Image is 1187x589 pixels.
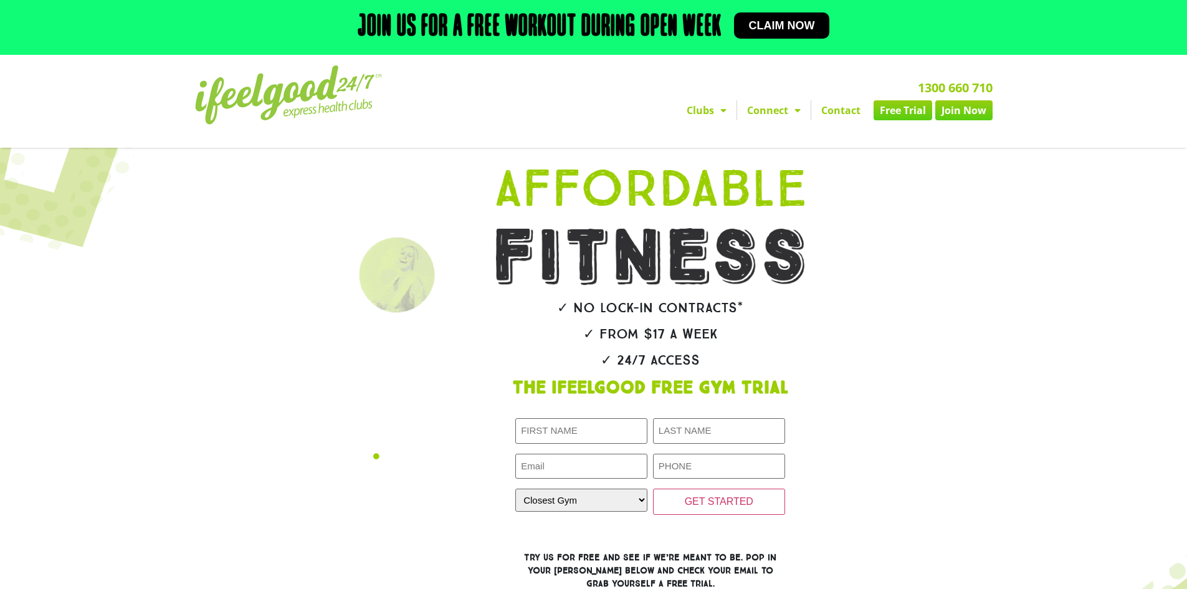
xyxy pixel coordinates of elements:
[737,100,811,120] a: Connect
[458,353,843,367] h2: ✓ 24/7 Access
[677,100,737,120] a: Clubs
[653,418,785,444] input: LAST NAME
[515,454,647,479] input: Email
[653,454,785,479] input: PHONE
[653,489,785,515] input: GET STARTED
[734,12,830,39] a: Claim now
[458,380,843,397] h1: The IfeelGood Free Gym Trial
[935,100,993,120] a: Join Now
[479,100,993,120] nav: Menu
[458,327,843,341] h2: ✓ From $17 a week
[515,418,647,444] input: FIRST NAME
[918,79,993,96] a: 1300 660 710
[458,301,843,315] h2: ✓ No lock-in contracts*
[811,100,870,120] a: Contact
[358,12,722,42] h2: Join us for a free workout during open week
[749,20,815,31] span: Claim now
[874,100,932,120] a: Free Trial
